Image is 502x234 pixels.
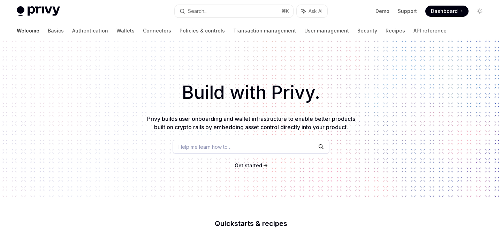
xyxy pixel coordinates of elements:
a: Connectors [143,22,171,39]
a: Support [398,8,417,15]
button: Ask AI [297,5,327,17]
button: Search...⌘K [175,5,293,17]
a: API reference [413,22,447,39]
a: Security [357,22,377,39]
span: ⌘ K [282,8,289,14]
a: Transaction management [233,22,296,39]
a: User management [304,22,349,39]
a: Wallets [116,22,135,39]
h2: Quickstarts & recipes [128,220,374,227]
h1: Build with Privy. [11,79,491,106]
img: light logo [17,6,60,16]
span: Privy builds user onboarding and wallet infrastructure to enable better products built on crypto ... [147,115,355,131]
a: Welcome [17,22,39,39]
button: Toggle dark mode [474,6,485,17]
a: Demo [375,8,389,15]
a: Recipes [386,22,405,39]
a: Get started [235,162,262,169]
div: Search... [188,7,207,15]
span: Help me learn how to… [178,143,231,151]
a: Authentication [72,22,108,39]
span: Dashboard [431,8,458,15]
a: Basics [48,22,64,39]
a: Dashboard [425,6,469,17]
a: Policies & controls [180,22,225,39]
span: Get started [235,162,262,168]
span: Ask AI [309,8,322,15]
